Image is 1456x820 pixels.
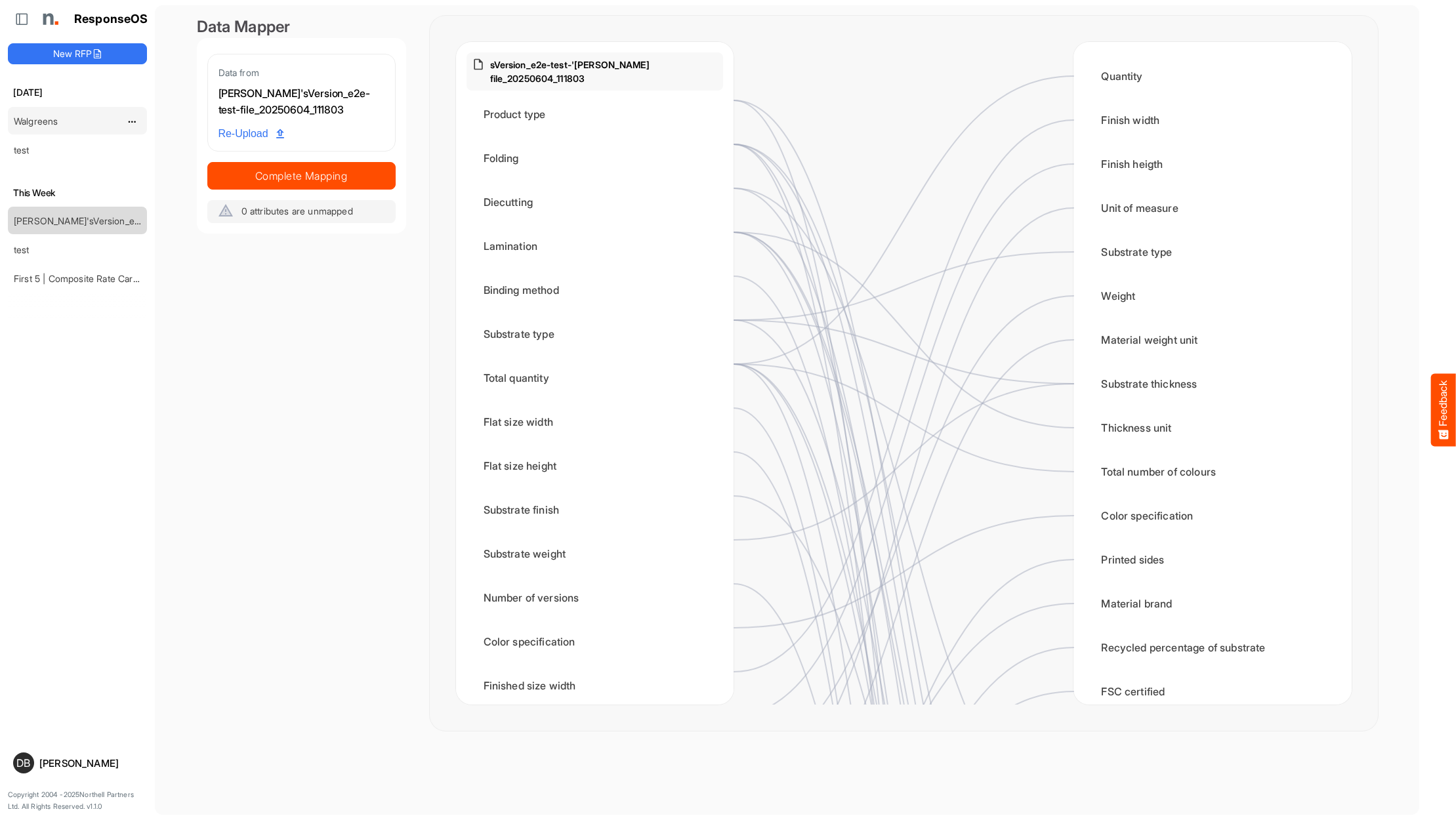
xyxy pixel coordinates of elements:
span: Re-Upload [218,125,284,142]
button: Complete Mapping [207,162,396,190]
p: Copyright 2004 - 2025 Northell Partners Ltd. All Rights Reserved. v 1.1.0 [8,789,147,812]
span: DB [16,758,30,768]
div: Number of versions [467,577,723,618]
button: New RFP [8,43,147,64]
button: dropdownbutton [125,115,138,128]
div: Substrate type [467,314,723,354]
div: Product type [467,94,723,134]
div: Recycled percentage of substrate [1084,627,1341,668]
div: Color specification [1084,495,1341,536]
div: Total quantity [467,358,723,398]
div: [PERSON_NAME]'sVersion_e2e-test-file_20250604_111803 [218,85,385,119]
a: [PERSON_NAME]'sVersion_e2e-test-file_20250604_111803 [14,215,260,226]
a: test [14,144,30,155]
a: test [14,244,30,255]
div: Weight [1084,276,1341,316]
div: Material brand [1084,583,1341,624]
div: Quantity [1084,56,1341,96]
div: Binding method [467,270,723,310]
div: Printed sides [1084,539,1341,580]
div: Finished size width [467,665,723,706]
div: Folding [467,138,723,178]
div: FSC certified [1084,671,1341,712]
div: Color specification [467,621,723,662]
div: Flat size width [467,401,723,442]
a: Re-Upload [213,121,289,146]
img: Northell [36,6,62,32]
div: Data Mapper [197,16,406,38]
h6: [DATE] [8,85,147,100]
a: Walgreens [14,115,58,127]
button: Feedback [1431,374,1456,447]
div: Data from [218,65,385,80]
div: [PERSON_NAME] [39,758,142,768]
span: Complete Mapping [208,167,395,185]
div: Finish width [1084,100,1341,140]
div: Flat size height [467,445,723,486]
div: Lamination [467,226,723,266]
div: Total number of colours [1084,451,1341,492]
div: Substrate finish [467,489,723,530]
div: Substrate thickness [1084,363,1341,404]
div: Diecutting [467,182,723,222]
div: Substrate weight [467,533,723,574]
div: Material weight unit [1084,319,1341,360]
h1: ResponseOS [74,12,148,26]
a: First 5 | Composite Rate Card [DATE] [14,273,170,284]
div: Finish heigth [1084,144,1341,184]
div: Substrate type [1084,232,1341,272]
h6: This Week [8,186,147,200]
p: [PERSON_NAME]'sVersion_e2e-test-file_20250604_111803 [490,58,718,85]
span: 0 attributes are unmapped [241,205,353,216]
div: Unit of measure [1084,188,1341,228]
div: Thickness unit [1084,407,1341,448]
